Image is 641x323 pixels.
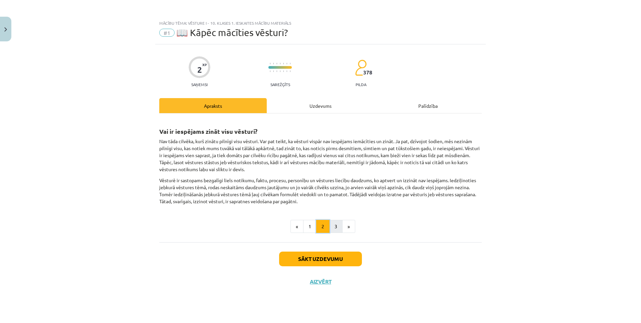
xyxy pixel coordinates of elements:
[283,63,284,64] img: icon-short-line-57e1e144782c952c97e751825c79c345078a6d821885a25fce030b3d8c18986b.svg
[189,82,210,87] p: Saņemsi
[308,278,333,285] button: Aizvērt
[197,65,202,74] div: 2
[374,98,482,113] div: Palīdzība
[273,70,274,72] img: icon-short-line-57e1e144782c952c97e751825c79c345078a6d821885a25fce030b3d8c18986b.svg
[267,98,374,113] div: Uzdevums
[286,70,287,72] img: icon-short-line-57e1e144782c952c97e751825c79c345078a6d821885a25fce030b3d8c18986b.svg
[159,29,175,37] span: #1
[363,69,372,75] span: 378
[342,220,355,233] button: »
[316,220,330,233] button: 2
[356,82,366,87] p: pilda
[159,220,482,233] nav: Page navigation example
[329,220,343,233] button: 3
[283,70,284,72] img: icon-short-line-57e1e144782c952c97e751825c79c345078a6d821885a25fce030b3d8c18986b.svg
[159,177,482,205] p: Vēsturē ir sastopams bezgalīgi liels notikumu, faktu, procesu, personību un vēstures liecību daud...
[273,63,274,64] img: icon-short-line-57e1e144782c952c97e751825c79c345078a6d821885a25fce030b3d8c18986b.svg
[355,59,367,76] img: students-c634bb4e5e11cddfef0936a35e636f08e4e9abd3cc4e673bd6f9a4125e45ecb1.svg
[159,127,257,135] strong: Vai ir iespējams zināt visu vēsturi?
[159,98,267,113] div: Apraksts
[290,220,303,233] button: «
[270,82,290,87] p: Sarežģīts
[159,138,482,173] p: Nav tāda cilvēka, kurš zinātu pilnīgi visu vēsturi. Var pat teikt, ka vēsturi vispār nav iespējam...
[276,70,277,72] img: icon-short-line-57e1e144782c952c97e751825c79c345078a6d821885a25fce030b3d8c18986b.svg
[176,27,288,38] span: 📖 Kāpēc mācīties vēsturi?
[159,21,482,25] div: Mācību tēma: Vēsture i - 10. klases 1. ieskaites mācību materiāls
[286,63,287,64] img: icon-short-line-57e1e144782c952c97e751825c79c345078a6d821885a25fce030b3d8c18986b.svg
[276,63,277,64] img: icon-short-line-57e1e144782c952c97e751825c79c345078a6d821885a25fce030b3d8c18986b.svg
[303,220,316,233] button: 1
[279,252,362,266] button: Sākt uzdevumu
[202,63,207,66] span: XP
[4,27,7,32] img: icon-close-lesson-0947bae3869378f0d4975bcd49f059093ad1ed9edebbc8119c70593378902aed.svg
